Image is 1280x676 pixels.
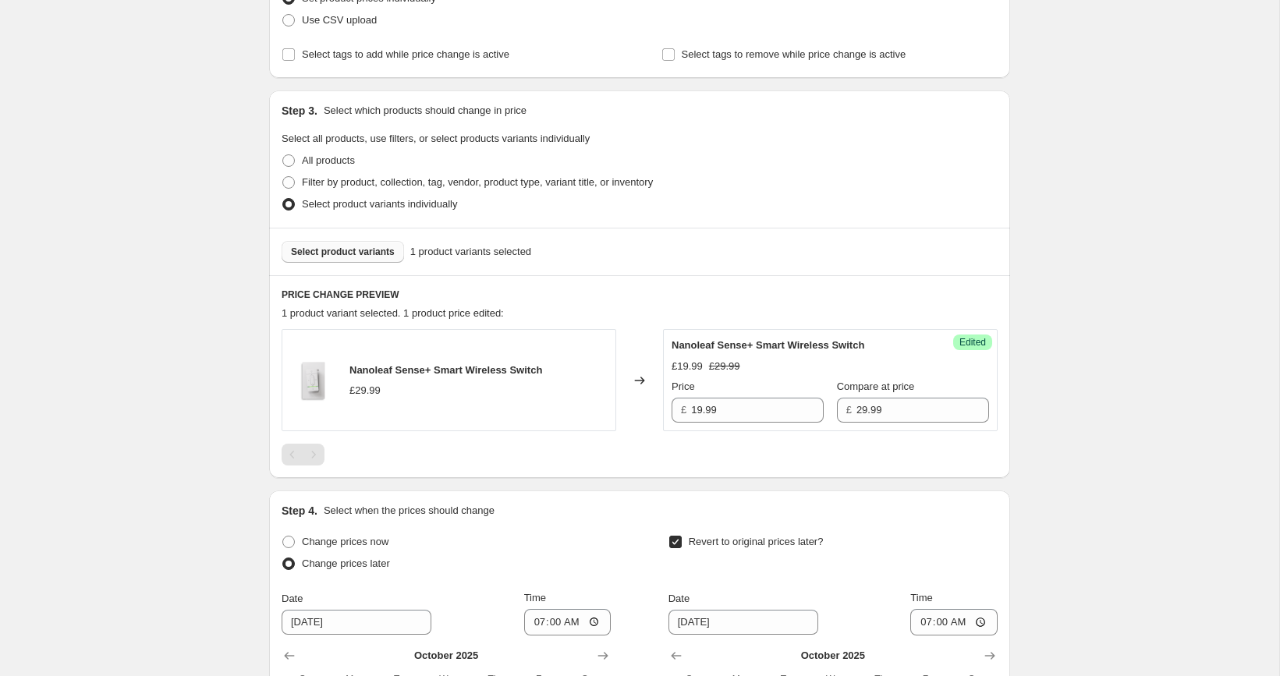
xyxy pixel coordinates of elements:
nav: Pagination [282,444,324,465]
span: Edited [959,336,986,349]
div: £29.99 [349,383,381,398]
button: Show next month, November 2025 [592,645,614,667]
span: All products [302,154,355,166]
span: Select product variants individually [302,198,457,210]
div: £19.99 [672,359,703,374]
span: Time [524,592,546,603]
h2: Step 3. [282,103,317,119]
p: Select which products should change in price [324,103,527,119]
input: 12:00 [524,609,612,635]
span: Change prices later [302,557,390,569]
span: 1 product variant selected. 1 product price edited: [282,307,504,319]
input: 9/28/2025 [282,610,431,635]
span: Nanoleaf Sense+ Smart Wireless Switch [349,364,542,376]
span: Select tags to remove while price change is active [682,48,906,60]
button: Show previous month, September 2025 [278,645,300,667]
strike: £29.99 [709,359,740,374]
span: £ [846,404,852,416]
span: Select all products, use filters, or select products variants individually [282,133,590,144]
h6: PRICE CHANGE PREVIEW [282,288,998,301]
span: Date [282,593,303,604]
button: Select product variants [282,241,404,263]
span: Change prices now [302,536,388,547]
button: Show next month, November 2025 [979,645,1001,667]
span: 1 product variants selected [410,244,531,260]
h2: Step 4. [282,503,317,519]
span: Revert to original prices later? [689,536,824,547]
span: Price [672,380,695,392]
span: Select product variants [291,246,395,258]
img: Sense__Control_StraightOnAngle_4000x4000pxwithShadows_80x.png [290,357,337,404]
span: £ [681,404,686,416]
p: Select when the prices should change [324,503,495,519]
button: Show previous month, September 2025 [665,645,687,667]
span: Time [910,592,932,603]
span: Filter by product, collection, tag, vendor, product type, variant title, or inventory [302,176,653,188]
span: Select tags to add while price change is active [302,48,509,60]
span: Use CSV upload [302,14,377,26]
input: 12:00 [910,609,998,635]
span: Nanoleaf Sense+ Smart Wireless Switch [672,339,864,351]
span: Compare at price [837,380,915,392]
span: Date [668,593,690,604]
input: 9/28/2025 [668,610,818,635]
